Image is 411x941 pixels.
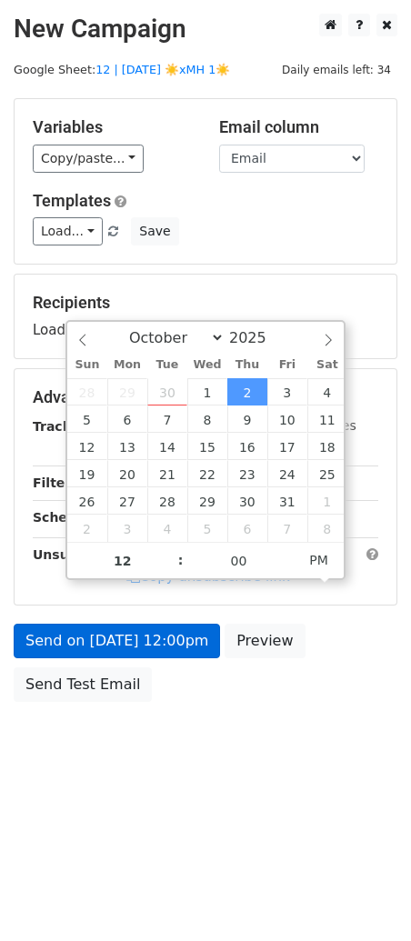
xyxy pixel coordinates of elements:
[267,515,307,542] span: November 7, 2025
[187,433,227,460] span: October 15, 2025
[33,510,98,525] strong: Schedule
[307,487,347,515] span: November 1, 2025
[267,359,307,371] span: Fri
[33,387,378,407] h5: Advanced
[307,460,347,487] span: October 25, 2025
[147,487,187,515] span: October 28, 2025
[219,117,378,137] h5: Email column
[95,63,230,76] a: 12 | [DATE] ☀️xMH 1☀️
[307,515,347,542] span: November 8, 2025
[67,378,107,405] span: September 28, 2025
[14,667,152,702] a: Send Test Email
[227,378,267,405] span: October 2, 2025
[33,191,111,210] a: Templates
[67,405,107,433] span: October 5, 2025
[187,487,227,515] span: October 29, 2025
[126,568,290,585] a: Copy unsubscribe link
[227,515,267,542] span: November 6, 2025
[147,405,187,433] span: October 7, 2025
[227,460,267,487] span: October 23, 2025
[107,515,147,542] span: November 3, 2025
[107,359,147,371] span: Mon
[67,515,107,542] span: November 2, 2025
[227,405,267,433] span: October 9, 2025
[227,359,267,371] span: Thu
[33,145,144,173] a: Copy/paste...
[187,460,227,487] span: October 22, 2025
[184,543,295,579] input: Minute
[67,460,107,487] span: October 19, 2025
[107,460,147,487] span: October 20, 2025
[267,433,307,460] span: October 17, 2025
[267,460,307,487] span: October 24, 2025
[67,487,107,515] span: October 26, 2025
[107,433,147,460] span: October 13, 2025
[67,433,107,460] span: October 12, 2025
[33,117,192,137] h5: Variables
[294,542,344,578] span: Click to toggle
[67,543,178,579] input: Hour
[178,542,184,578] span: :
[147,378,187,405] span: September 30, 2025
[14,624,220,658] a: Send on [DATE] 12:00pm
[225,624,305,658] a: Preview
[276,60,397,80] span: Daily emails left: 34
[147,359,187,371] span: Tue
[14,14,397,45] h2: New Campaign
[147,515,187,542] span: November 4, 2025
[187,405,227,433] span: October 8, 2025
[33,547,122,562] strong: Unsubscribe
[267,487,307,515] span: October 31, 2025
[147,460,187,487] span: October 21, 2025
[33,293,378,313] h5: Recipients
[227,487,267,515] span: October 30, 2025
[307,378,347,405] span: October 4, 2025
[276,63,397,76] a: Daily emails left: 34
[187,359,227,371] span: Wed
[33,217,103,245] a: Load...
[285,416,356,435] label: UTM Codes
[227,433,267,460] span: October 16, 2025
[107,405,147,433] span: October 6, 2025
[147,433,187,460] span: October 14, 2025
[131,217,178,245] button: Save
[187,515,227,542] span: November 5, 2025
[33,476,79,490] strong: Filters
[307,405,347,433] span: October 11, 2025
[307,433,347,460] span: October 18, 2025
[14,63,230,76] small: Google Sheet:
[107,487,147,515] span: October 27, 2025
[267,378,307,405] span: October 3, 2025
[67,359,107,371] span: Sun
[225,329,290,346] input: Year
[33,419,94,434] strong: Tracking
[307,359,347,371] span: Sat
[33,293,378,340] div: Loading...
[187,378,227,405] span: October 1, 2025
[320,854,411,941] iframe: Chat Widget
[267,405,307,433] span: October 10, 2025
[107,378,147,405] span: September 29, 2025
